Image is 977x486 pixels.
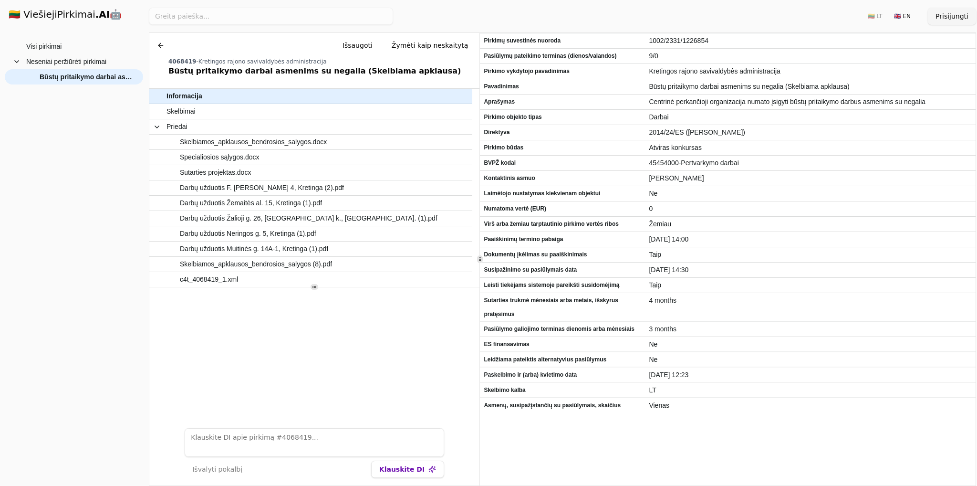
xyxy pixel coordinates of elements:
span: Pasiūlymų pateikimo terminas (dienos/valandos) [484,49,641,63]
span: Būstų pritaikymo darbai asmenims su negalia (Skelbiama apklausa) [40,70,134,84]
button: Išsaugoti [335,37,380,54]
div: Būstų pritaikymo darbai asmenims su negalia (Skelbiama apklausa) [168,65,476,77]
span: Sutarties projektas.docx [180,166,251,180]
span: Sutarties trukmė mėnesiais arba metais, išskyrus pratęsimus [484,294,641,321]
span: Priedai [166,120,187,134]
span: Numatoma vertė (EUR) [484,202,641,216]
span: [DATE] 14:00 [649,232,972,246]
span: Skelbiamos_apklausos_bendrosios_salygos (8).pdf [180,257,332,271]
span: Pirkimo objekto tipas [484,110,641,124]
span: Taip [649,278,972,292]
span: Centrinė perkančioji organizacija numato įsigyti būstų pritaikymo darbus asmenims su negalia [649,95,972,109]
span: 3 months [649,322,972,336]
span: Žemiau [649,217,972,231]
span: Ne [649,353,972,367]
span: Leidžiama pateiktis alternatyvius pasiūlymus [484,353,641,367]
span: Laimėtojo nustatymas kiekvienam objektui [484,187,641,201]
span: Pirkimo vykdytojo pavadinimas [484,64,641,78]
span: Taip [649,248,972,262]
span: c4t_4068419_1.xml [180,273,238,286]
span: Darbai [649,110,972,124]
span: [DATE] 12:23 [649,368,972,382]
span: [DATE] 14:30 [649,263,972,277]
span: [PERSON_NAME] [649,171,972,185]
span: Skelbimai [166,105,196,118]
span: Direktyva [484,126,641,139]
span: Ne [649,338,972,351]
span: Skelbiamos_apklausos_bendrosios_salygos.docx [180,135,327,149]
button: Prisijungti [928,8,976,25]
span: LT [649,383,972,397]
span: Pirkimų suvestinės nuoroda [484,34,641,48]
span: BVPŽ kodai [484,156,641,170]
span: 2014/24/ES ([PERSON_NAME]) [649,126,972,139]
span: Visi pirkimai [26,39,62,53]
input: Greita paieška... [149,8,393,25]
span: 4 months [649,294,972,307]
span: 0 [649,202,972,216]
span: Pasiūlymo galiojimo terminas dienomis arba mėnesiais [484,322,641,336]
span: Susipažinimo su pasiūlymais data [484,263,641,277]
span: Specialiosios sąlygos.docx [180,150,260,164]
span: Paaiškinimų termino pabaiga [484,232,641,246]
div: - [168,58,476,65]
span: Būstų pritaikymo darbai asmenims su negalia (Skelbiama apklausa) [649,80,972,94]
span: Darbų užduotis F. [PERSON_NAME] 4, Kretinga (2).pdf [180,181,344,195]
span: Darbų užduotis Žalioji g. 26, [GEOGRAPHIC_DATA] k., [GEOGRAPHIC_DATA]. (1).pdf [180,211,437,225]
span: Kretingos rajono savivaldybės administracija [198,58,327,65]
button: Žymėti kaip neskaitytą [384,37,476,54]
button: Klauskite DI [371,461,444,478]
button: 🇬🇧 EN [888,9,916,24]
span: 1002/2331/1226854 [649,34,972,48]
span: 45454000-Pertvarkymo darbai [649,156,972,170]
span: Leisti tiekėjams sistemoje pareikšti susidomėjimą [484,278,641,292]
span: Asmenų, susipažįstančių su pasiūlymais, skaičius [484,399,641,412]
span: Paskelbimo ir (arba) kvietimo data [484,368,641,382]
span: Aprašymas [484,95,641,109]
span: Kretingos rajono savivaldybės administracija [649,64,972,78]
span: Darbų užduotis Neringos g. 5, Kretinga (1).pdf [180,227,316,241]
span: Pavadinimas [484,80,641,94]
span: Skelbimo kalba [484,383,641,397]
span: 4068419 [168,58,196,65]
span: Ne [649,187,972,201]
span: Informacija [166,89,202,103]
span: Atviras konkursas [649,141,972,155]
strong: .AI [95,9,110,20]
span: Kontaktinis asmuo [484,171,641,185]
span: Darbų užduotis Žemaitės al. 15, Kretinga (1).pdf [180,196,322,210]
span: Vienas [649,399,972,412]
span: Darbų užduotis Muitinės g. 14A-1, Kretinga (1).pdf [180,242,328,256]
span: Dokumentų įkėlimas su paaiškinimais [484,248,641,262]
span: Pirkimo būdas [484,141,641,155]
span: Virš arba žemiau tarptautinio pirkimo vertės ribos [484,217,641,231]
span: 9/0 [649,49,972,63]
span: ES finansavimas [484,338,641,351]
span: Neseniai peržiūrėti pirkimai [26,54,106,69]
